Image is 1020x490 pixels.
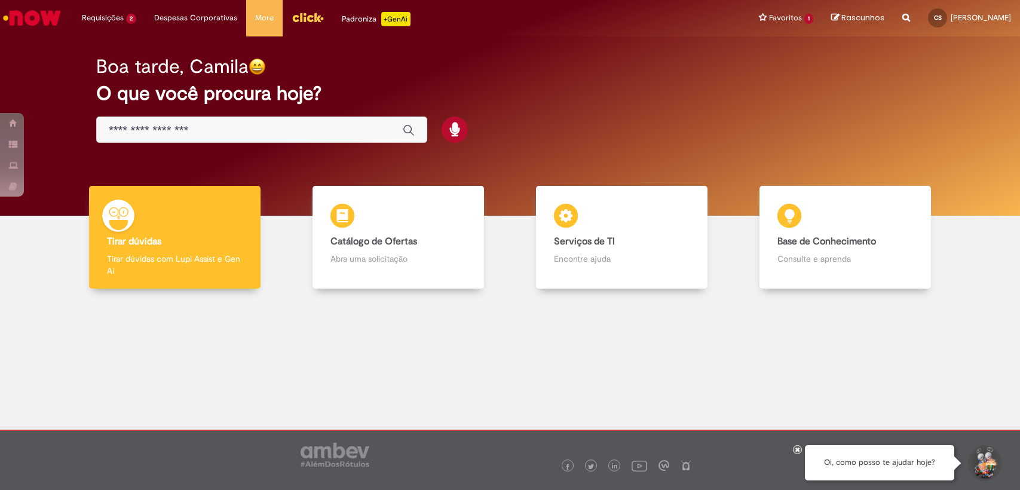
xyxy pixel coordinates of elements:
[330,235,417,247] b: Catálogo de Ofertas
[831,13,884,24] a: Rascunhos
[292,8,324,26] img: click_logo_yellow_360x200.png
[107,253,243,277] p: Tirar dúvidas com Lupi Assist e Gen Ai
[777,235,876,247] b: Base de Conhecimento
[934,14,942,22] span: CS
[63,186,286,289] a: Tirar dúvidas Tirar dúvidas com Lupi Assist e Gen Ai
[734,186,957,289] a: Base de Conhecimento Consulte e aprenda
[82,12,124,24] span: Requisições
[342,12,411,26] div: Padroniza
[96,83,924,104] h2: O que você procura hoje?
[966,445,1002,481] button: Iniciar Conversa de Suporte
[249,58,266,75] img: happy-face.png
[554,253,690,265] p: Encontre ajuda
[510,186,734,289] a: Serviços de TI Encontre ajuda
[96,56,249,77] h2: Boa tarde, Camila
[1,6,63,30] img: ServiceNow
[554,235,615,247] b: Serviços de TI
[658,460,669,471] img: logo_footer_workplace.png
[588,464,594,470] img: logo_footer_twitter.png
[301,443,369,467] img: logo_footer_ambev_rotulo_gray.png
[126,14,136,24] span: 2
[154,12,237,24] span: Despesas Corporativas
[330,253,466,265] p: Abra uma solicitação
[841,12,884,23] span: Rascunhos
[951,13,1011,23] span: [PERSON_NAME]
[255,12,274,24] span: More
[381,12,411,26] p: +GenAi
[681,460,691,471] img: logo_footer_naosei.png
[769,12,802,24] span: Favoritos
[777,253,913,265] p: Consulte e aprenda
[632,458,647,473] img: logo_footer_youtube.png
[107,235,161,247] b: Tirar dúvidas
[286,186,510,289] a: Catálogo de Ofertas Abra uma solicitação
[612,463,618,470] img: logo_footer_linkedin.png
[565,464,571,470] img: logo_footer_facebook.png
[805,445,954,480] div: Oi, como posso te ajudar hoje?
[804,14,813,24] span: 1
